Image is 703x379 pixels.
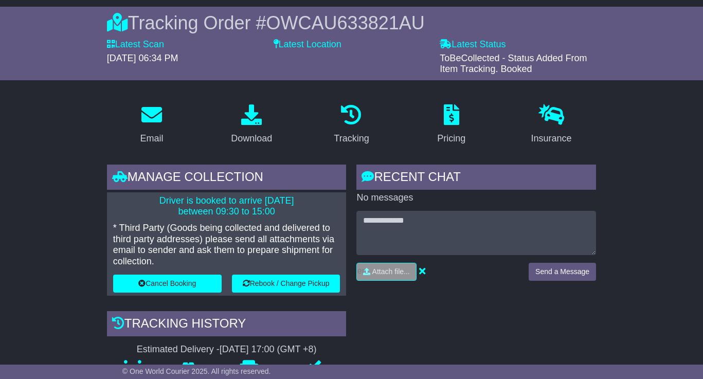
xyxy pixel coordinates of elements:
[140,132,163,146] div: Email
[107,344,347,355] div: Estimated Delivery -
[107,311,347,339] div: Tracking history
[356,165,596,192] div: RECENT CHAT
[107,12,596,34] div: Tracking Order #
[524,101,578,149] a: Insurance
[220,344,317,355] div: [DATE] 17:00 (GMT +8)
[356,192,596,204] p: No messages
[107,165,347,192] div: Manage collection
[274,39,341,50] label: Latest Location
[107,53,178,63] span: [DATE] 06:34 PM
[113,275,222,293] button: Cancel Booking
[122,367,271,375] span: © One World Courier 2025. All rights reserved.
[232,275,340,293] button: Rebook / Change Pickup
[113,195,340,218] p: Driver is booked to arrive [DATE] between 09:30 to 15:00
[224,101,279,149] a: Download
[231,132,272,146] div: Download
[266,12,425,33] span: OWCAU633821AU
[334,132,369,146] div: Tracking
[437,132,465,146] div: Pricing
[113,223,340,267] p: * Third Party (Goods being collected and delivered to third party addresses) please send all atta...
[107,39,164,50] label: Latest Scan
[529,263,596,281] button: Send a Message
[327,101,375,149] a: Tracking
[133,101,170,149] a: Email
[430,101,472,149] a: Pricing
[440,39,506,50] label: Latest Status
[531,132,571,146] div: Insurance
[440,53,587,75] span: ToBeCollected - Status Added From Item Tracking. Booked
